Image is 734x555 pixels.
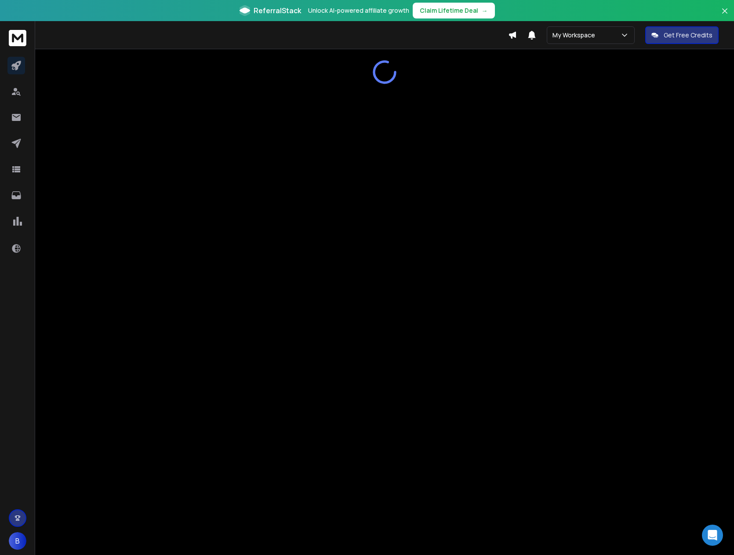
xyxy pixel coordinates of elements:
[702,525,723,546] div: Open Intercom Messenger
[413,3,495,18] button: Claim Lifetime Deal→
[9,532,26,550] button: B
[645,26,719,44] button: Get Free Credits
[552,31,599,40] p: My Workspace
[664,31,712,40] p: Get Free Credits
[482,6,488,15] span: →
[254,5,301,16] span: ReferralStack
[719,5,730,26] button: Close banner
[308,6,409,15] p: Unlock AI-powered affiliate growth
